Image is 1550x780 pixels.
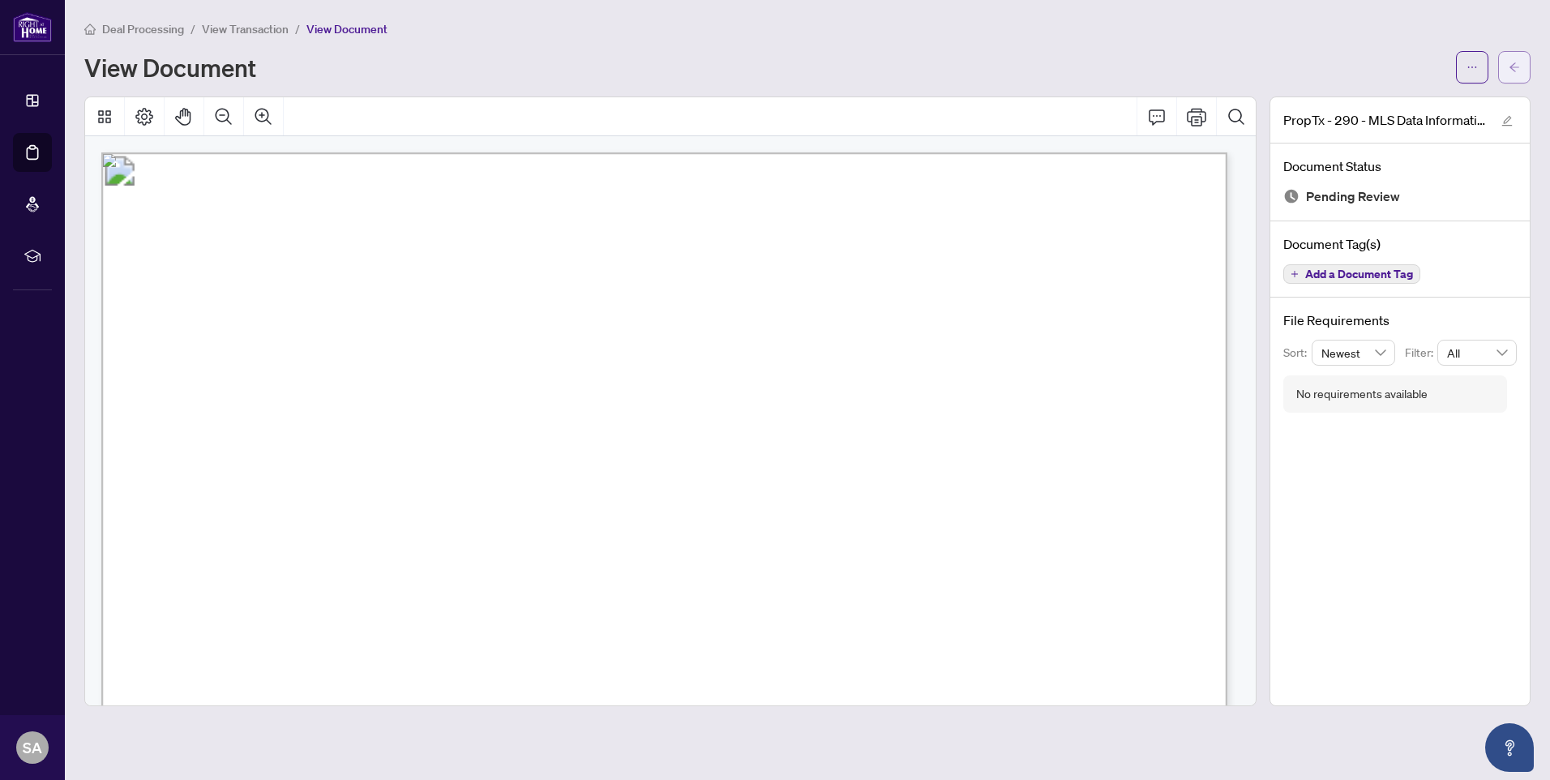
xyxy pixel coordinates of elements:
[1509,62,1520,73] span: arrow-left
[1467,62,1478,73] span: ellipsis
[84,54,256,80] h1: View Document
[306,22,387,36] span: View Document
[23,736,42,759] span: SA
[1405,344,1437,362] p: Filter:
[1485,723,1534,772] button: Open asap
[1321,341,1386,365] span: Newest
[1283,156,1517,176] h4: Document Status
[1283,110,1486,130] span: PropTx - 290 - MLS Data Information Form - Freehold - Sale 3.pdf
[102,22,184,36] span: Deal Processing
[1283,344,1312,362] p: Sort:
[1306,186,1400,208] span: Pending Review
[1283,188,1300,204] img: Document Status
[84,24,96,35] span: home
[1447,341,1507,365] span: All
[1296,385,1428,403] div: No requirements available
[1291,270,1299,278] span: plus
[295,19,300,38] li: /
[1501,115,1513,126] span: edit
[13,12,52,42] img: logo
[1283,264,1420,284] button: Add a Document Tag
[1283,234,1517,254] h4: Document Tag(s)
[191,19,195,38] li: /
[202,22,289,36] span: View Transaction
[1283,311,1517,330] h4: File Requirements
[1305,268,1413,280] span: Add a Document Tag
